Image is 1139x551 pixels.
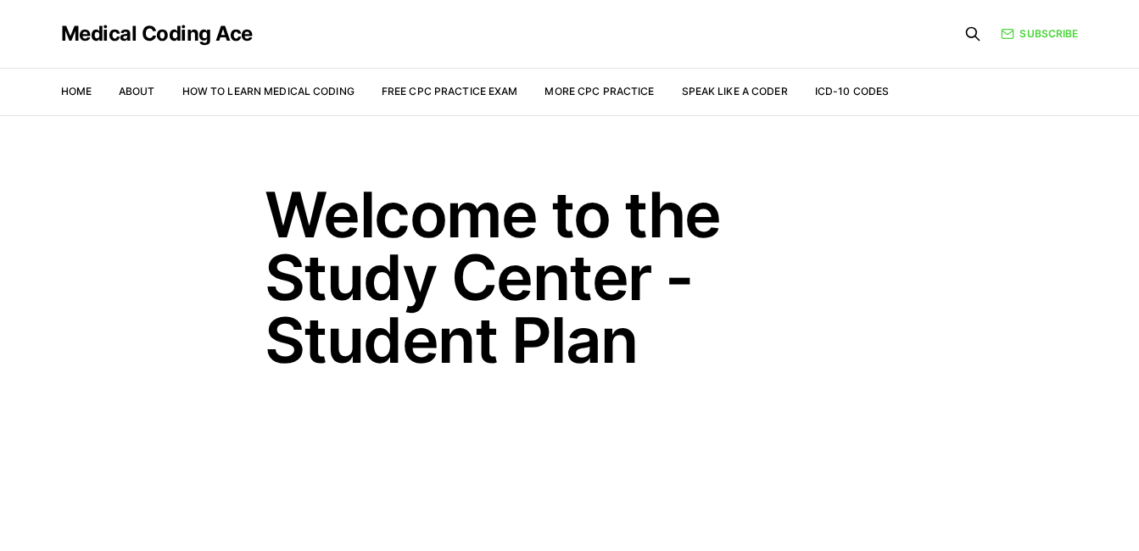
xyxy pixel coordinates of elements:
[1001,26,1078,42] a: Subscribe
[544,85,654,97] a: More CPC Practice
[119,85,155,97] a: About
[265,183,875,371] h1: Welcome to the Study Center - Student Plan
[61,24,253,44] a: Medical Coding Ace
[182,85,355,97] a: How to Learn Medical Coding
[61,85,92,97] a: Home
[815,85,889,97] a: ICD-10 Codes
[682,85,788,97] a: Speak Like a Coder
[382,85,518,97] a: Free CPC Practice Exam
